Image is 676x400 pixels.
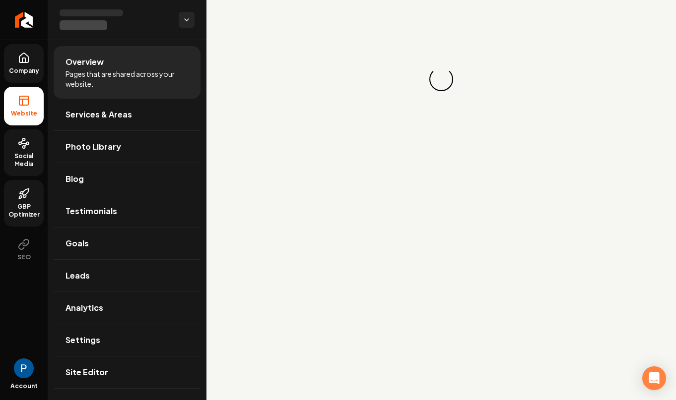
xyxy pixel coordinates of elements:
a: GBP Optimizer [4,180,44,227]
a: Goals [54,228,201,259]
img: Rebolt Logo [15,12,33,28]
span: Photo Library [66,141,121,153]
span: Account [10,382,38,390]
a: Analytics [54,292,201,324]
span: Leads [66,270,90,282]
span: GBP Optimizer [4,203,44,219]
span: Social Media [4,152,44,168]
a: Services & Areas [54,99,201,130]
span: Testimonials [66,205,117,217]
a: Company [4,44,44,83]
a: Leads [54,260,201,291]
span: Analytics [66,302,103,314]
span: Settings [66,334,100,346]
span: Overview [66,56,104,68]
button: Open user button [14,358,34,378]
a: Social Media [4,129,44,176]
span: Services & Areas [66,109,132,120]
div: Loading [428,66,455,93]
span: SEO [13,253,35,261]
span: Website [7,110,41,117]
div: Open Intercom Messenger [642,366,666,390]
img: Patrick Laird [14,358,34,378]
span: Goals [66,237,89,249]
a: Blog [54,163,201,195]
button: SEO [4,230,44,269]
a: Settings [54,324,201,356]
span: Blog [66,173,84,185]
span: Pages that are shared across your website. [66,69,189,89]
a: Testimonials [54,195,201,227]
a: Photo Library [54,131,201,163]
span: Company [5,67,43,75]
a: Site Editor [54,356,201,388]
span: Site Editor [66,366,108,378]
